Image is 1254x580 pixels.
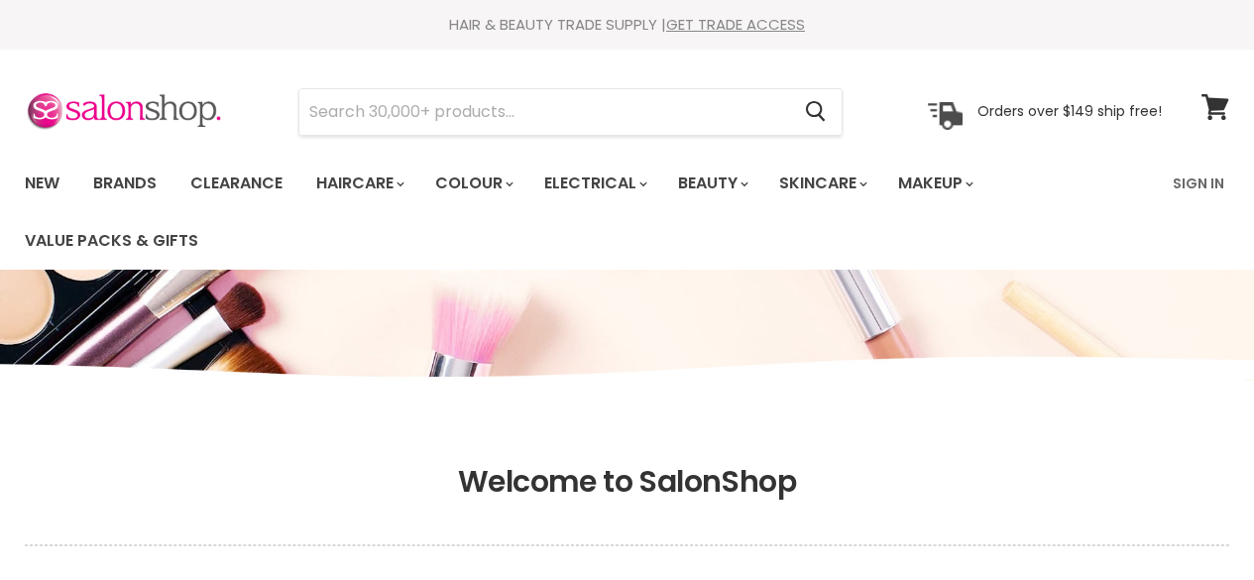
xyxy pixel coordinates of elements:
a: Beauty [663,163,760,204]
a: Brands [78,163,171,204]
a: Makeup [883,163,985,204]
a: Sign In [1161,163,1236,204]
input: Search [299,89,789,135]
ul: Main menu [10,155,1161,270]
a: Electrical [529,163,659,204]
a: GET TRADE ACCESS [666,14,805,35]
a: Value Packs & Gifts [10,220,213,262]
a: Skincare [764,163,879,204]
button: Search [789,89,842,135]
a: Clearance [175,163,297,204]
h1: Welcome to SalonShop [25,464,1229,500]
a: New [10,163,74,204]
a: Colour [420,163,525,204]
a: Haircare [301,163,416,204]
p: Orders over $149 ship free! [977,102,1162,120]
form: Product [298,88,843,136]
